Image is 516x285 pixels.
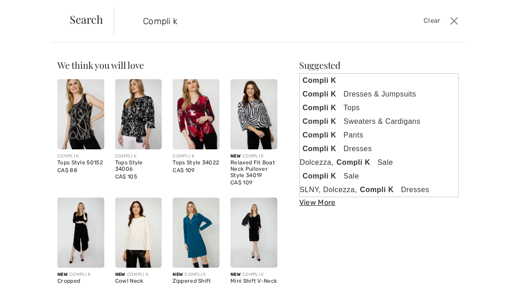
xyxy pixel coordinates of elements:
strong: Compli K [357,184,401,195]
img: Cropped Jumpsuit Style 34043. Black [57,198,104,268]
span: New [173,272,183,277]
img: Relaxed Fit Boat Neck Pullover Style 34019. As sample [230,79,277,149]
strong: Compli K [300,116,343,127]
span: CA$ 109 [230,179,252,186]
span: CA$ 105 [115,173,137,180]
img: Zippered Shift Dress Style 34038. Black [173,198,220,268]
strong: Compli K [300,102,343,113]
strong: Compli K [300,143,343,154]
a: Compli KSweaters & Cardigans [300,115,458,128]
strong: Compli K [300,130,343,140]
div: Tops Style 50152 [57,160,104,166]
a: SLNY, Dolcezza,Compli KDresses [300,183,458,197]
img: Cowl Neck Casual Pullover Style 34035. Black [115,198,162,268]
strong: Compli K [300,89,343,99]
span: New [115,272,125,277]
strong: Compli K [300,75,343,86]
div: Tops Style 34022 [173,160,220,166]
span: New [230,153,240,159]
div: COMPLI K [115,271,162,278]
div: COMPLI K [230,271,277,278]
a: Compli KDresses & Jumpsuits [300,87,458,101]
div: View More [299,197,459,208]
div: COMPLI K [57,271,104,278]
button: Close [447,14,460,28]
img: Compli K Tops Style 34022. As sample [173,79,220,149]
input: TYPE TO SEARCH [136,7,370,35]
div: COMPLI K [173,153,220,160]
a: Compli KSale [300,169,458,183]
span: Search [70,14,103,25]
div: COMPLI K [57,153,104,160]
span: We think you will love [57,59,144,71]
img: Compli K Tops Style 50152. As sample [57,79,104,149]
a: Compli KDresses [300,142,458,156]
a: Compli K [300,74,458,87]
span: New [230,272,240,277]
span: Clear [424,16,440,26]
span: New [57,272,67,277]
strong: Compli K [333,157,377,168]
div: Relaxed Fit Boat Neck Pullover Style 34019 [230,160,277,178]
div: COMPLI K [115,153,162,160]
div: COMPLI K [230,153,277,160]
div: COMPLI K [173,271,220,278]
span: CA$ 109 [173,167,194,173]
strong: Compli K [300,171,343,181]
a: Compli KTops [300,101,458,115]
a: Compli KPants [300,128,458,142]
img: Mini Shift V-Neck Dress Style 50159. Black [230,198,277,268]
span: CA$ 88 [57,167,77,173]
div: Tops Style 34006 [115,160,162,173]
a: Dolcezza,Compli KSale [300,156,458,169]
div: Suggested [299,61,459,70]
img: Compli K Tops Style 34006. As sample [115,79,162,149]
